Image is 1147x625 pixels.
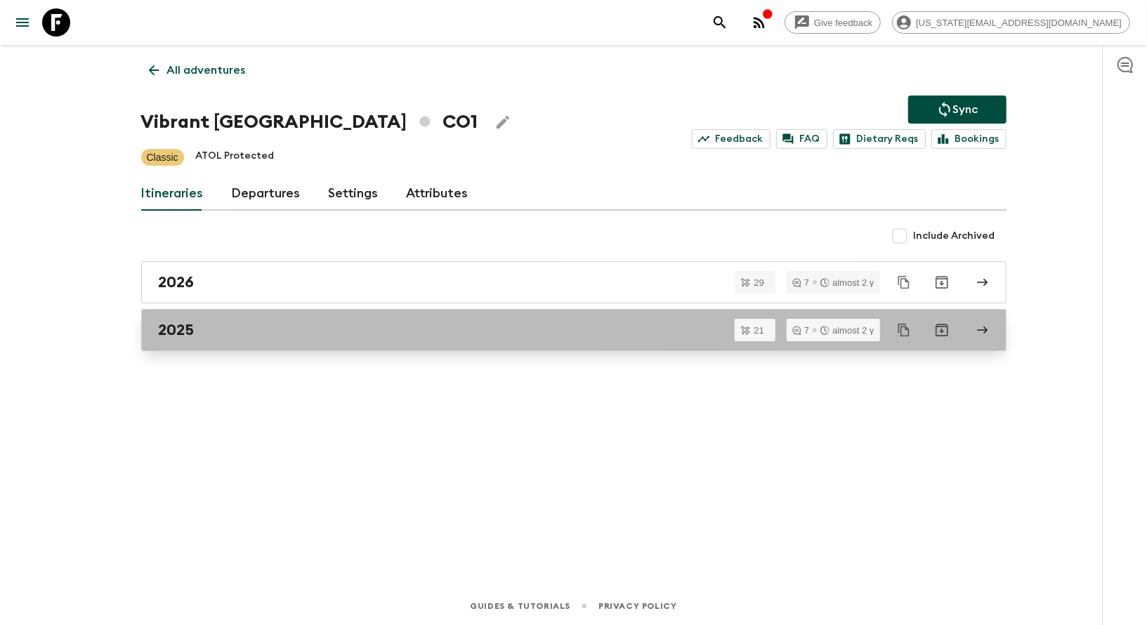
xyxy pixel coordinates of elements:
a: Itineraries [141,177,204,211]
span: [US_STATE][EMAIL_ADDRESS][DOMAIN_NAME] [908,18,1129,28]
p: Classic [147,150,178,164]
a: Privacy Policy [598,598,676,614]
button: Archive [928,268,956,296]
span: 29 [746,278,773,287]
a: Guides & Tutorials [470,598,570,614]
button: Archive [928,316,956,344]
a: Settings [329,177,379,211]
p: All adventures [167,62,246,79]
span: Give feedback [806,18,880,28]
p: ATOL Protected [195,149,274,166]
button: Duplicate [891,270,917,295]
button: Duplicate [891,317,917,343]
span: 21 [746,326,773,335]
div: almost 2 y [820,326,874,335]
div: [US_STATE][EMAIL_ADDRESS][DOMAIN_NAME] [892,11,1130,34]
div: 7 [792,326,809,335]
button: menu [8,8,37,37]
span: Include Archived [914,229,995,243]
div: almost 2 y [820,278,874,287]
p: Sync [953,101,978,118]
a: All adventures [141,56,254,84]
button: Edit Adventure Title [489,108,517,136]
a: 2025 [141,309,1007,351]
a: Feedback [692,129,771,149]
a: Dietary Reqs [833,129,926,149]
h2: 2025 [159,321,195,339]
a: Give feedback [785,11,881,34]
h2: 2026 [159,273,195,291]
a: FAQ [776,129,827,149]
button: Sync adventure departures to the booking engine [908,96,1007,124]
button: search adventures [706,8,734,37]
div: 7 [792,278,809,287]
a: Attributes [407,177,468,211]
h1: Vibrant [GEOGRAPHIC_DATA] CO1 [141,108,478,136]
a: Departures [232,177,301,211]
a: Bookings [931,129,1007,149]
a: 2026 [141,261,1007,303]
